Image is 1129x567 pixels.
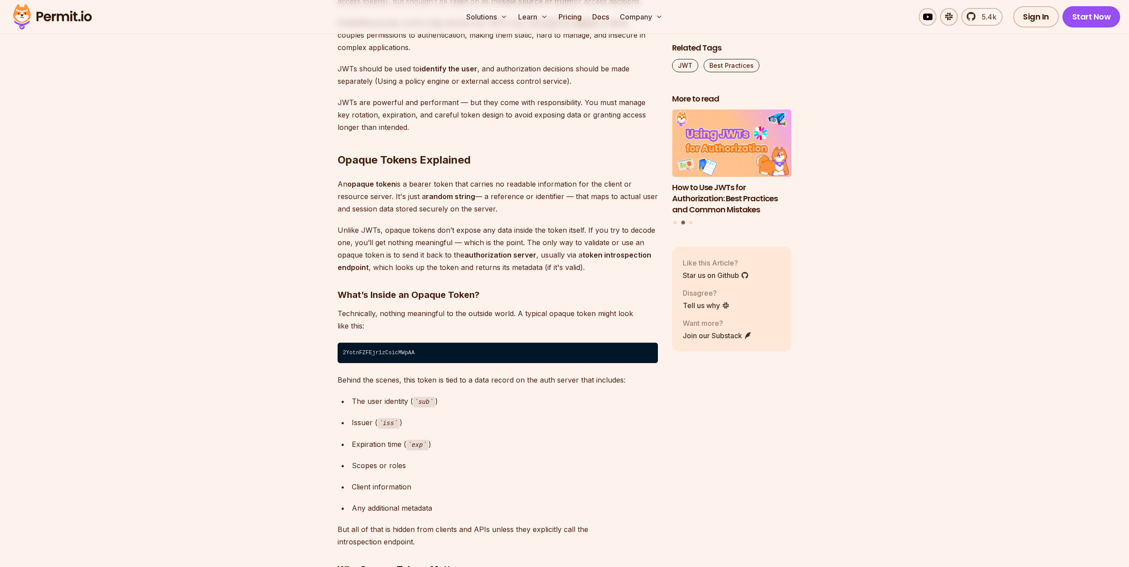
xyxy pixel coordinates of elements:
button: Solutions [463,8,511,26]
code: sub [413,397,435,407]
strong: authorization server [464,250,536,259]
a: Join our Substack [683,330,752,341]
h3: How to Use JWTs for Authorization: Best Practices and Common Mistakes [672,182,792,215]
a: Tell us why [683,300,730,311]
a: Best Practices [704,59,759,72]
div: Client information [352,481,658,493]
strong: random string [426,192,475,201]
code: exp [406,440,429,450]
a: 5.4k [961,8,1003,26]
a: Docs [589,8,613,26]
img: How to Use JWTs for Authorization: Best Practices and Common Mistakes [672,110,792,177]
strong: identify the user [420,64,477,73]
code: iss [378,418,400,429]
div: Posts [672,110,792,226]
button: Go to slide 3 [689,221,692,224]
p: Disagree? [683,288,730,298]
div: Any additional metadata [352,502,658,514]
a: JWT [672,59,698,72]
p: Technically, nothing meaningful to the outside world. A typical opaque token might look like this: [338,307,658,332]
p: But all of that is hidden from clients and APIs unless they explicitly call the introspection end... [338,523,658,548]
h2: Related Tags [672,43,792,54]
p: Embedding access control logic directly into JWTs (e.g., ) tightly couples permissions to authent... [338,16,658,54]
li: 2 of 3 [672,110,792,215]
button: Learn [515,8,551,26]
p: Like this Article? [683,258,749,268]
img: Permit logo [9,2,96,32]
p: JWTs should be used to , and authorization decisions should be made separately (Using a policy en... [338,63,658,87]
div: Expiration time ( ) [352,438,658,451]
strong: opaque token [347,180,396,188]
h2: Opaque Tokens Explained [338,117,658,167]
span: 5.4k [976,12,996,22]
p: Want more? [683,318,752,328]
p: JWTs are powerful and performant — but they come with responsibility. You must manage key rotatio... [338,96,658,133]
p: Unlike JWTs, opaque tokens don’t expose any data inside the token itself. If you try to decode on... [338,224,658,274]
button: Go to slide 1 [673,221,677,224]
p: Behind the scenes, this token is tied to a data record on the auth server that includes: [338,374,658,386]
code: 2YotnFZFEjr1zCsicMWpAA [338,343,658,363]
a: Pricing [555,8,585,26]
button: Go to slide 2 [681,221,685,225]
strong: What’s Inside an Opaque Token? [338,289,480,300]
div: Scopes or roles [352,459,658,472]
button: Company [616,8,666,26]
a: Sign In [1013,6,1059,27]
a: Start Now [1062,6,1121,27]
p: An is a bearer token that carries no readable information for the client or resource server. It's... [338,178,658,215]
div: The user identity ( ) [352,395,658,408]
div: Issuer ( ) [352,416,658,429]
h2: More to read [672,94,792,105]
a: Star us on Github [683,270,749,281]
